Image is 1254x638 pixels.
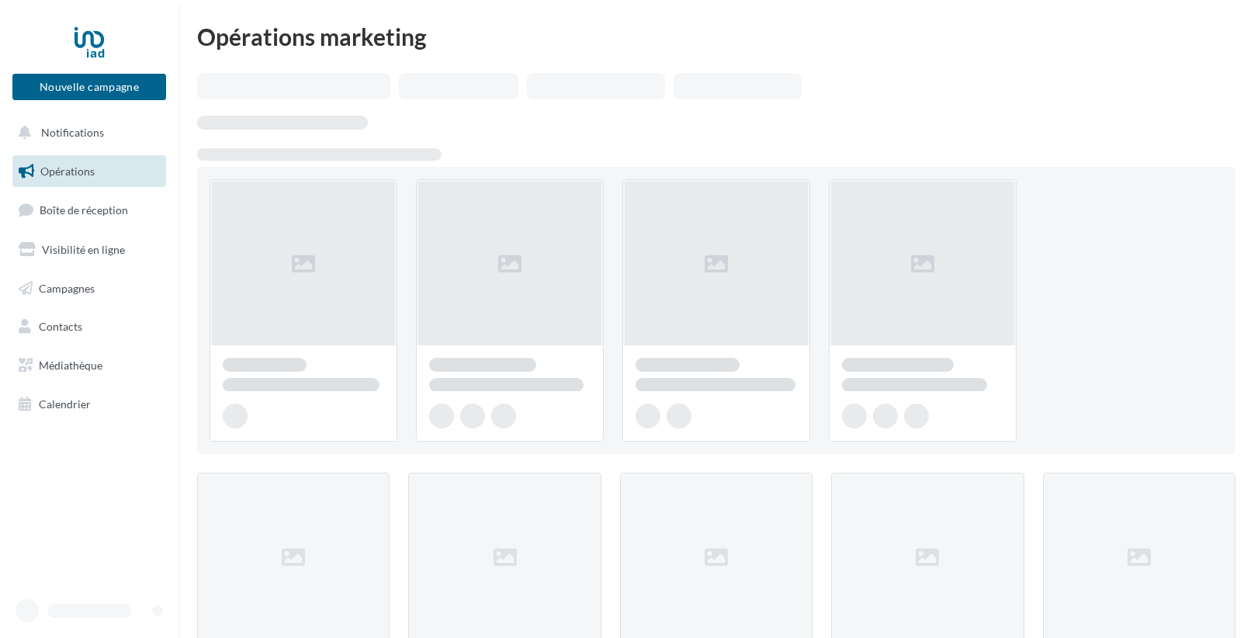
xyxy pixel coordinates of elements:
span: Visibilité en ligne [42,243,125,256]
a: Contacts [9,310,169,343]
a: Opérations [9,155,169,188]
a: Médiathèque [9,349,169,382]
span: Notifications [41,126,104,139]
span: Médiathèque [39,359,102,372]
span: Campagnes [39,281,95,294]
a: Calendrier [9,388,169,421]
span: Contacts [39,320,82,333]
a: Campagnes [9,272,169,305]
button: Nouvelle campagne [12,74,166,100]
span: Calendrier [39,397,91,411]
span: Opérations [40,165,95,178]
a: Boîte de réception [9,193,169,227]
button: Notifications [9,116,163,149]
a: Visibilité en ligne [9,234,169,266]
span: Boîte de réception [40,203,128,217]
div: Opérations marketing [197,25,1235,48]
